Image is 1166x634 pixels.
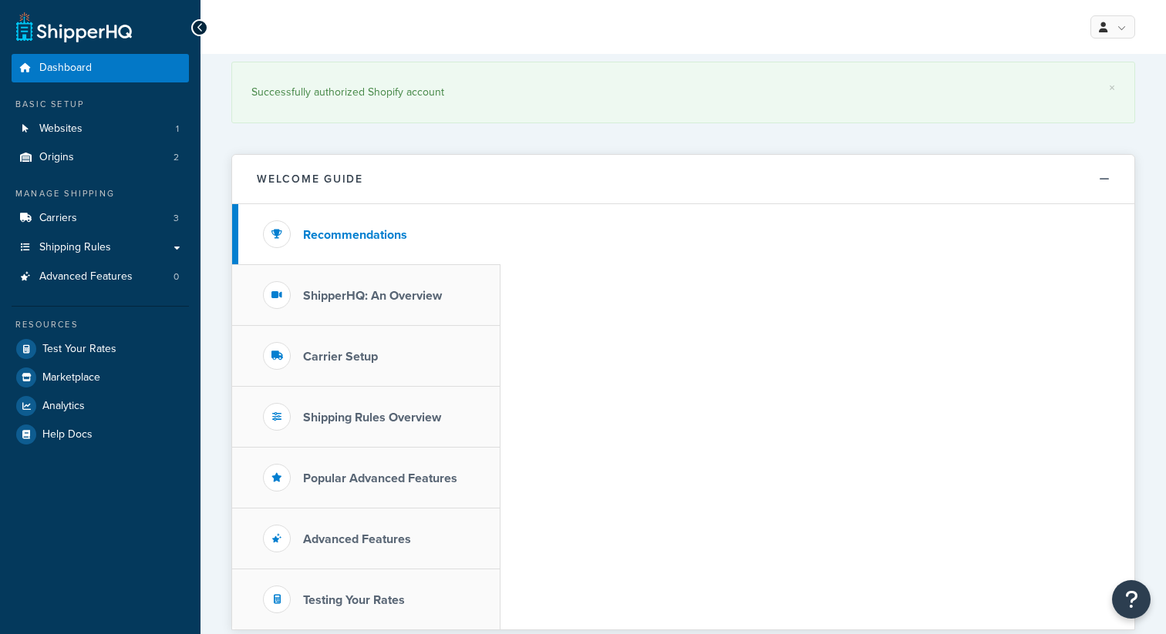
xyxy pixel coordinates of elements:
a: Advanced Features0 [12,263,189,291]
span: 0 [174,270,179,283]
div: Successfully authorized Shopify account [251,82,1115,103]
button: Open Resource Center [1112,580,1151,619]
li: Origins [12,143,189,172]
a: Websites1 [12,115,189,143]
div: Manage Shipping [12,187,189,200]
span: Carriers [39,212,77,225]
span: 3 [174,212,179,225]
a: Help Docs [12,421,189,448]
span: Help Docs [42,428,93,441]
a: Dashboard [12,54,189,82]
a: × [1109,82,1115,94]
span: Test Your Rates [42,343,116,356]
span: Websites [39,122,83,136]
div: Basic Setup [12,98,189,111]
li: Websites [12,115,189,143]
li: Carriers [12,204,189,233]
div: Resources [12,318,189,331]
span: 1 [176,122,179,136]
a: Marketplace [12,364,189,391]
a: Carriers3 [12,204,189,233]
h3: Testing Your Rates [303,593,405,607]
span: Marketplace [42,371,100,384]
h3: Advanced Features [303,532,411,546]
a: Origins2 [12,143,189,172]
span: Origins [39,151,74,164]
button: Welcome Guide [232,155,1134,204]
a: Test Your Rates [12,335,189,363]
span: 2 [174,151,179,164]
h3: ShipperHQ: An Overview [303,289,442,303]
a: Shipping Rules [12,233,189,262]
h3: Popular Advanced Features [303,471,457,485]
span: Shipping Rules [39,241,111,254]
h3: Shipping Rules Overview [303,411,441,424]
span: Analytics [42,400,85,413]
span: Dashboard [39,62,92,75]
h3: Carrier Setup [303,350,378,364]
h2: Welcome Guide [257,173,363,185]
a: Analytics [12,392,189,420]
h3: Recommendations [303,228,407,242]
span: Advanced Features [39,270,133,283]
li: Advanced Features [12,263,189,291]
